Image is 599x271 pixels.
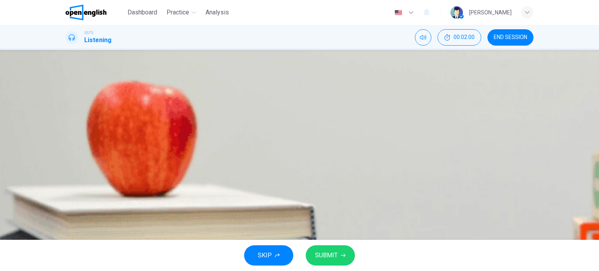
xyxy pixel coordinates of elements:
[244,245,293,266] button: SKIP
[258,250,272,261] span: SKIP
[469,8,512,17] div: [PERSON_NAME]
[450,6,463,19] img: Profile picture
[66,5,124,20] a: OpenEnglish logo
[454,34,475,41] span: 00:02:00
[315,250,338,261] span: SUBMIT
[393,10,403,16] img: en
[66,5,106,20] img: OpenEnglish logo
[128,8,157,17] span: Dashboard
[84,30,93,35] span: IELTS
[306,245,355,266] button: SUBMIT
[438,29,481,46] div: Hide
[415,29,431,46] div: Mute
[494,34,527,41] span: END SESSION
[438,29,481,46] button: 00:02:00
[84,35,112,45] h1: Listening
[206,8,229,17] span: Analysis
[124,5,160,19] button: Dashboard
[202,5,232,19] button: Analysis
[167,8,189,17] span: Practice
[487,29,533,46] button: END SESSION
[163,5,199,19] button: Practice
